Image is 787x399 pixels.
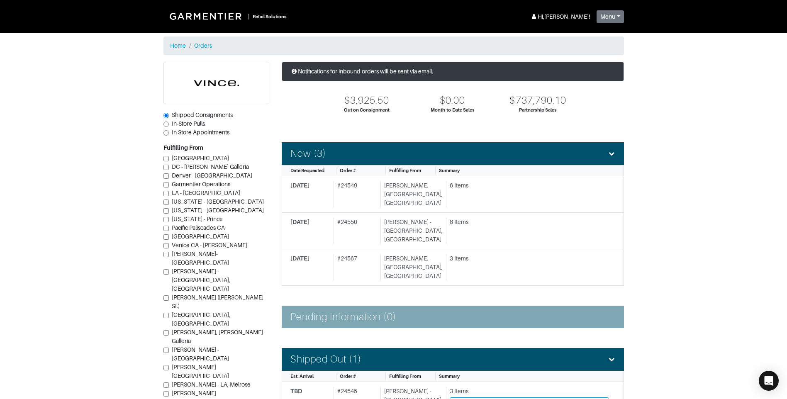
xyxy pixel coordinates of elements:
input: [US_STATE] - [GEOGRAPHIC_DATA] [163,199,169,205]
span: Garmentier Operations [172,181,230,187]
div: # 24550 [334,218,377,244]
input: [GEOGRAPHIC_DATA], [GEOGRAPHIC_DATA] [163,313,169,318]
div: [PERSON_NAME] - [GEOGRAPHIC_DATA], [GEOGRAPHIC_DATA] [380,218,443,244]
a: |Retail Solutions [163,7,290,26]
span: [DATE] [290,255,309,262]
span: TBD [290,388,302,394]
span: [PERSON_NAME] - LA, Melrose [172,381,251,388]
input: In Store Appointments [163,130,169,136]
span: LA - [GEOGRAPHIC_DATA] [172,190,240,196]
input: [GEOGRAPHIC_DATA] [163,234,169,240]
span: [PERSON_NAME] ([PERSON_NAME] St.) [172,294,263,309]
input: [PERSON_NAME] - [GEOGRAPHIC_DATA] [163,348,169,353]
span: Date Requested [290,168,324,173]
span: [DATE] [290,182,309,189]
span: [GEOGRAPHIC_DATA], [GEOGRAPHIC_DATA] [172,311,230,327]
span: Pacific Paliscades CA [172,224,225,231]
input: [PERSON_NAME]-[GEOGRAPHIC_DATA] [163,252,169,257]
span: [PERSON_NAME] - [GEOGRAPHIC_DATA] [172,346,229,362]
div: Open Intercom Messenger [759,371,779,391]
small: Retail Solutions [253,14,287,19]
button: Menu [597,10,624,23]
img: cyAkLTq7csKWtL9WARqkkVaF.png [164,62,269,104]
div: 3 Items [450,387,609,396]
h4: Shipped Out (1) [290,353,362,365]
input: [PERSON_NAME][GEOGRAPHIC_DATA] [163,365,169,370]
input: In-Store Pulls [163,122,169,127]
input: [PERSON_NAME] ([PERSON_NAME] St.) [163,295,169,301]
span: [US_STATE] - [GEOGRAPHIC_DATA] [172,207,264,214]
span: Summary [439,374,460,379]
input: Venice CA - [PERSON_NAME] [163,243,169,248]
input: [US_STATE] - [GEOGRAPHIC_DATA] [163,208,169,214]
input: [PERSON_NAME] - [GEOGRAPHIC_DATA], [GEOGRAPHIC_DATA] [163,269,169,275]
div: 8 Items [450,218,609,226]
span: Shipped Consignments [172,112,233,118]
span: Summary [439,168,460,173]
input: Pacific Paliscades CA [163,226,169,231]
span: Denver - [GEOGRAPHIC_DATA] [172,172,252,179]
div: $0.00 [440,95,465,107]
span: Est. Arrival [290,374,314,379]
div: [PERSON_NAME] - [GEOGRAPHIC_DATA], [GEOGRAPHIC_DATA] [380,181,443,207]
img: Garmentier [165,8,248,24]
div: Hi, [PERSON_NAME] ! [530,12,590,21]
input: [GEOGRAPHIC_DATA] [163,156,169,161]
input: [PERSON_NAME] - LA, Melrose [163,382,169,388]
span: [US_STATE] - Prince [172,216,223,222]
input: [PERSON_NAME], [PERSON_NAME] Galleria [163,330,169,336]
a: Home [170,42,186,49]
input: LA - [GEOGRAPHIC_DATA] [163,191,169,196]
div: # 24549 [334,181,377,207]
span: [GEOGRAPHIC_DATA] [172,155,229,161]
span: In Store Appointments [172,129,229,136]
span: DC - [PERSON_NAME] Galleria [172,163,249,170]
input: Garmentier Operations [163,182,169,187]
input: DC - [PERSON_NAME] Galleria [163,165,169,170]
input: [US_STATE] - Prince [163,217,169,222]
span: In-Store Pulls [172,120,205,127]
span: Order # [340,374,356,379]
span: Order # [340,168,356,173]
label: Fulfilling From [163,144,203,152]
span: Venice CA - [PERSON_NAME] [172,242,247,248]
div: | [248,12,249,21]
div: # 24567 [334,254,377,280]
span: [GEOGRAPHIC_DATA] [172,233,229,240]
div: $3,925.50 [344,95,389,107]
div: [PERSON_NAME] - [GEOGRAPHIC_DATA], [GEOGRAPHIC_DATA] [380,254,443,280]
span: [PERSON_NAME] - [GEOGRAPHIC_DATA], [GEOGRAPHIC_DATA] [172,268,230,292]
h4: Pending Information (0) [290,311,396,323]
input: Shipped Consignments [163,113,169,118]
h4: New (3) [290,148,326,160]
span: Fulfilling From [389,168,421,173]
span: [PERSON_NAME][GEOGRAPHIC_DATA] [172,364,229,379]
input: [PERSON_NAME][GEOGRAPHIC_DATA]. [163,391,169,397]
div: Month-to-Date Sales [431,107,475,114]
span: [US_STATE] - [GEOGRAPHIC_DATA] [172,198,264,205]
span: [PERSON_NAME]-[GEOGRAPHIC_DATA] [172,251,229,266]
div: 6 Items [450,181,609,190]
nav: breadcrumb [163,36,624,55]
div: Notifications for inbound orders will be sent via email. [282,62,624,81]
input: Denver - [GEOGRAPHIC_DATA] [163,173,169,179]
div: $737,790.10 [509,95,566,107]
div: Partnership Sales [519,107,557,114]
div: Out on Consignment [344,107,390,114]
a: Orders [194,42,212,49]
span: Fulfilling From [389,374,421,379]
div: 3 Items [450,254,609,263]
span: [DATE] [290,219,309,225]
span: [PERSON_NAME], [PERSON_NAME] Galleria [172,329,263,344]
